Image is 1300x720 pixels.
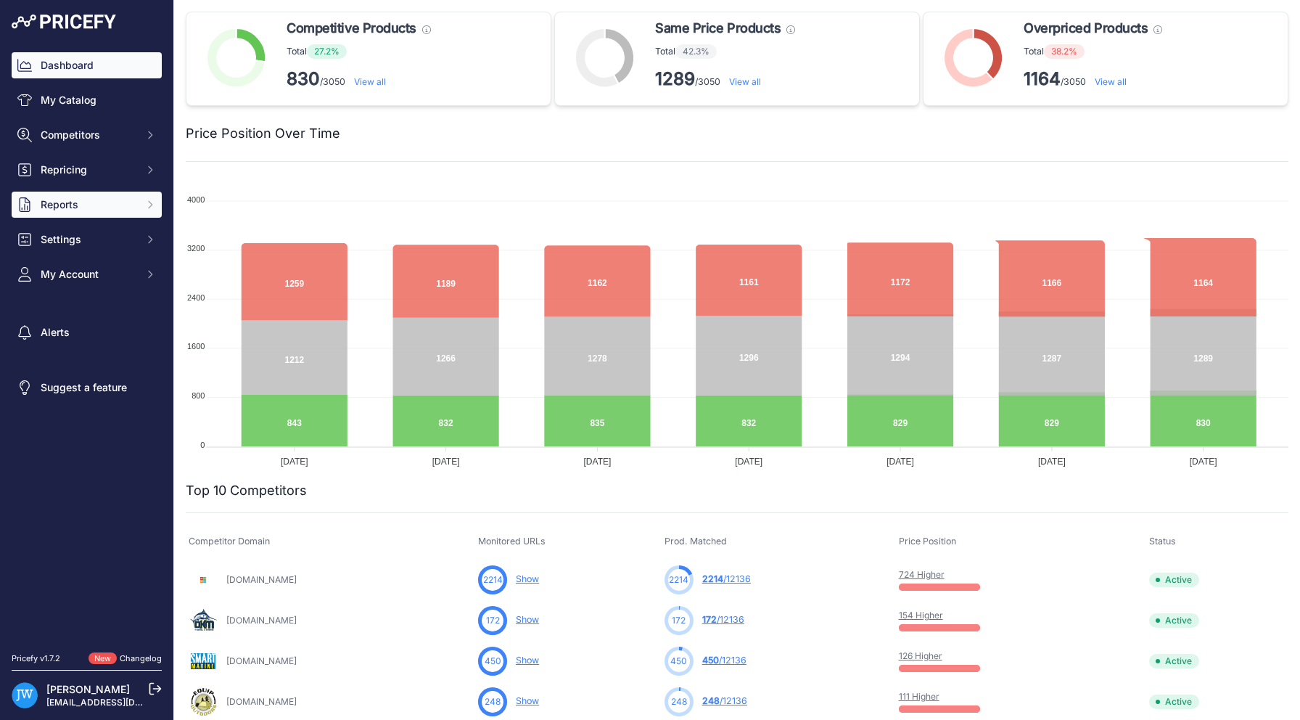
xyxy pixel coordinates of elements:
a: Show [516,614,539,625]
a: Show [516,655,539,666]
a: Suggest a feature [12,375,162,401]
span: 27.2% [307,44,347,59]
span: Prod. Matched [665,536,727,547]
a: Show [516,695,539,706]
span: 2214 [669,573,688,586]
tspan: [DATE] [886,457,914,467]
span: Overpriced Products [1024,18,1148,38]
p: Total [1024,44,1162,59]
p: /3050 [287,67,431,91]
span: Settings [41,232,136,247]
a: [DOMAIN_NAME] [226,696,297,707]
span: 172 [486,614,500,627]
span: Competitor Domain [189,536,270,547]
span: My Account [41,267,136,282]
a: Show [516,573,539,584]
img: Pricefy Logo [12,15,116,29]
span: 42.3% [675,44,717,59]
span: Active [1149,573,1199,587]
h2: Top 10 Competitors [186,480,307,501]
p: Total [655,44,795,59]
a: [PERSON_NAME] [46,683,130,695]
tspan: [DATE] [281,457,308,467]
span: 450 [485,655,501,668]
a: Alerts [12,319,162,345]
span: Competitive Products [287,18,416,38]
span: 172 [702,614,717,625]
button: Reports [12,192,162,218]
a: 172/12136 [702,614,744,625]
span: Competitors [41,128,136,142]
tspan: 1600 [187,342,205,351]
a: 126 Higher [899,650,942,661]
a: [DOMAIN_NAME] [226,574,297,585]
span: 38.2% [1044,44,1085,59]
a: My Catalog [12,87,162,113]
tspan: 3200 [187,244,205,253]
button: My Account [12,261,162,287]
tspan: [DATE] [584,457,612,467]
a: 111 Higher [899,691,939,702]
span: 248 [485,695,501,708]
span: Repricing [41,163,136,177]
a: 248/12136 [702,695,747,706]
span: 172 [672,614,686,627]
span: Status [1149,536,1176,547]
strong: 830 [287,68,320,89]
span: 450 [702,655,719,666]
h2: Price Position Over Time [186,123,340,144]
span: Active [1149,695,1199,709]
tspan: 0 [200,441,205,449]
a: View all [1095,76,1127,87]
span: 2214 [702,573,723,584]
a: 154 Higher [899,610,943,621]
tspan: [DATE] [1190,457,1217,467]
span: New [89,652,117,665]
a: View all [729,76,761,87]
span: 450 [670,655,687,668]
span: Active [1149,613,1199,628]
a: Changelog [120,653,162,663]
a: 2214/12136 [702,573,751,584]
div: Pricefy v1.7.2 [12,652,60,665]
strong: 1164 [1024,68,1061,89]
a: 724 Higher [899,569,945,580]
tspan: 2400 [187,293,205,302]
span: Active [1149,654,1199,668]
span: 248 [702,695,720,706]
a: [EMAIL_ADDRESS][DOMAIN_NAME] [46,697,198,708]
button: Repricing [12,157,162,183]
button: Competitors [12,122,162,148]
span: Reports [41,197,136,212]
span: Same Price Products [655,18,781,38]
tspan: [DATE] [735,457,762,467]
p: /3050 [655,67,795,91]
tspan: [DATE] [1038,457,1066,467]
tspan: 4000 [187,195,205,204]
a: View all [354,76,386,87]
tspan: [DATE] [432,457,460,467]
span: 248 [671,695,687,708]
a: Dashboard [12,52,162,78]
p: /3050 [1024,67,1162,91]
p: Total [287,44,431,59]
span: Monitored URLs [478,536,546,547]
a: [DOMAIN_NAME] [226,655,297,666]
button: Settings [12,226,162,253]
strong: 1289 [655,68,695,89]
nav: Sidebar [12,52,162,635]
a: [DOMAIN_NAME] [226,615,297,626]
a: 450/12136 [702,655,746,666]
tspan: 800 [192,391,205,400]
span: 2214 [483,573,503,586]
span: Price Position [899,536,956,547]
